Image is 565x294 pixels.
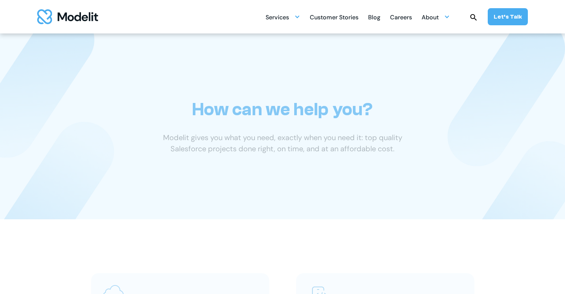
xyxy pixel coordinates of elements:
[488,8,528,25] a: Let’s Talk
[310,10,358,24] a: Customer Stories
[310,11,358,25] div: Customer Stories
[266,10,300,24] div: Services
[422,10,450,24] div: About
[266,11,289,25] div: Services
[37,9,98,24] img: modelit logo
[37,9,98,24] a: home
[494,13,522,21] div: Let’s Talk
[368,11,380,25] div: Blog
[390,10,412,24] a: Careers
[422,11,439,25] div: About
[192,99,373,120] h1: How can we help you?
[390,11,412,25] div: Careers
[155,132,411,154] p: Modelit gives you what you need, exactly when you need it: top quality Salesforce projects done r...
[368,10,380,24] a: Blog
